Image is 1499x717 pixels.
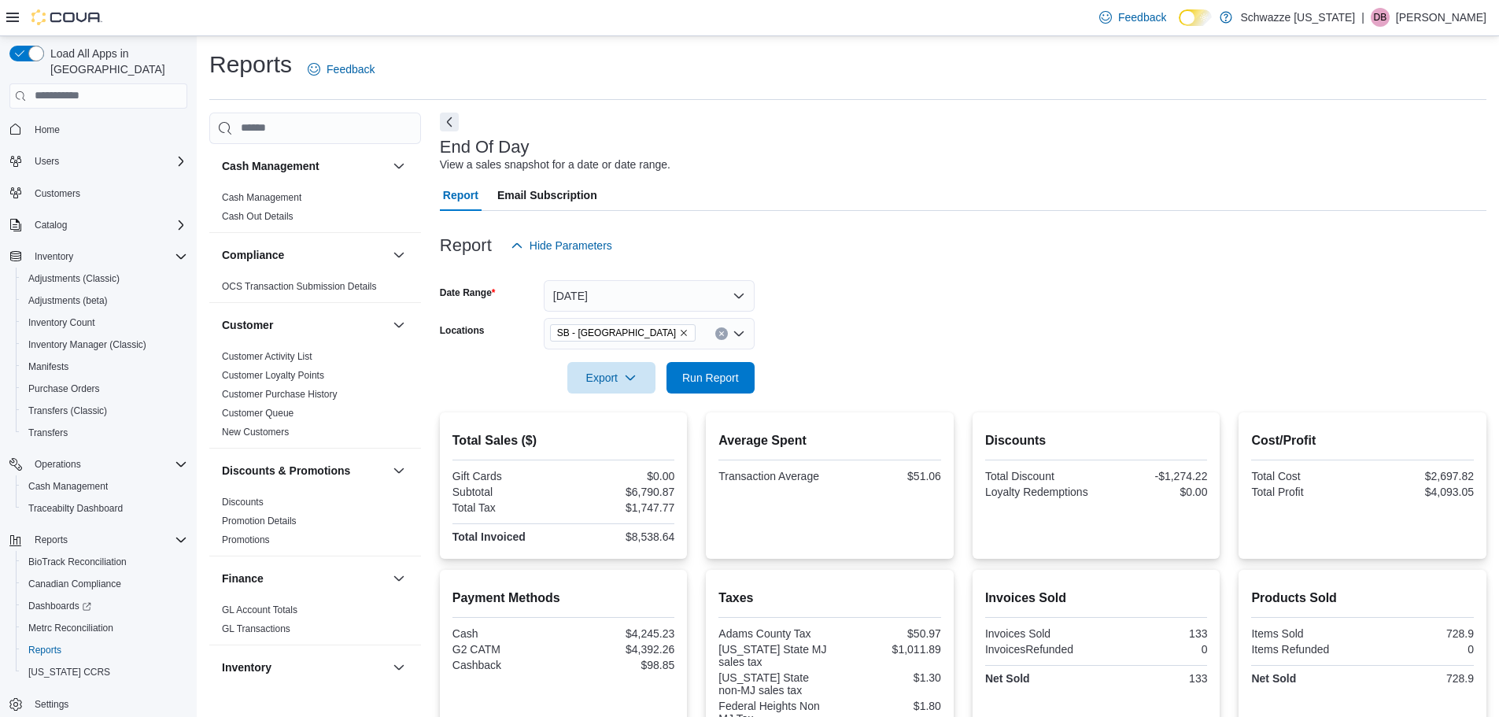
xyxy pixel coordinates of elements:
span: Customers [28,183,187,203]
h3: Discounts & Promotions [222,463,350,479]
button: Hide Parameters [504,230,618,261]
button: Metrc Reconciliation [16,617,194,639]
a: Customer Queue [222,408,294,419]
button: Finance [390,569,408,588]
h2: Payment Methods [452,589,675,608]
span: Operations [35,458,81,471]
strong: Net Sold [985,672,1030,685]
span: Canadian Compliance [22,575,187,593]
span: Report [443,179,478,211]
span: Adjustments (beta) [28,294,108,307]
span: Inventory Count [28,316,95,329]
span: Export [577,362,646,394]
span: Users [28,152,187,171]
span: Canadian Compliance [28,578,121,590]
label: Date Range [440,286,496,299]
div: [US_STATE] State MJ sales tax [718,643,826,668]
a: Customers [28,184,87,203]
a: [US_STATE] CCRS [22,663,116,682]
button: Operations [28,455,87,474]
span: Load All Apps in [GEOGRAPHIC_DATA] [44,46,187,77]
h3: Inventory [222,660,271,675]
img: Cova [31,9,102,25]
div: $4,392.26 [567,643,674,656]
div: Total Profit [1251,486,1359,498]
a: Adjustments (beta) [22,291,114,310]
div: [US_STATE] State non-MJ sales tax [718,671,826,697]
p: Schwazze [US_STATE] [1240,8,1355,27]
a: Transfers (Classic) [22,401,113,420]
button: Cash Management [16,475,194,497]
button: Inventory [3,246,194,268]
div: $4,093.05 [1366,486,1474,498]
span: Reports [22,641,187,660]
div: $1,011.89 [833,643,941,656]
div: Total Cost [1251,470,1359,482]
div: $0.00 [567,470,674,482]
span: Manifests [22,357,187,376]
span: GL Account Totals [222,604,297,616]
div: $4,245.23 [567,627,674,640]
button: Inventory [28,247,79,266]
div: Customer [209,347,421,448]
button: Home [3,118,194,141]
p: [PERSON_NAME] [1396,8,1486,27]
a: Customer Purchase History [222,389,338,400]
div: $6,790.87 [567,486,674,498]
h2: Total Sales ($) [452,431,675,450]
a: Purchase Orders [22,379,106,398]
div: Finance [209,601,421,645]
a: GL Account Totals [222,604,297,615]
span: Cash Out Details [222,210,294,223]
a: Transfers [22,423,74,442]
span: Users [35,155,59,168]
h3: Cash Management [222,158,319,174]
button: Inventory [222,660,386,675]
div: Cash [452,627,560,640]
div: Transaction Average [718,470,826,482]
span: Traceabilty Dashboard [22,499,187,518]
span: Customer Loyalty Points [222,369,324,382]
button: Run Report [666,362,755,394]
span: Operations [28,455,187,474]
span: Adjustments (Classic) [22,269,187,288]
button: Reports [16,639,194,661]
h2: Taxes [718,589,941,608]
div: 728.9 [1366,672,1474,685]
span: Adjustments (Classic) [28,272,120,285]
button: [US_STATE] CCRS [16,661,194,683]
div: Cash Management [209,188,421,232]
button: Adjustments (Classic) [16,268,194,290]
span: Inventory Manager (Classic) [22,335,187,354]
span: Inventory Count [22,313,187,332]
span: Cash Management [22,477,187,496]
h3: End Of Day [440,138,530,157]
span: New Customers [222,426,289,438]
div: Compliance [209,277,421,302]
button: Inventory Count [16,312,194,334]
button: Open list of options [733,327,745,340]
span: Promotion Details [222,515,297,527]
h2: Invoices Sold [985,589,1208,608]
span: Dark Mode [1179,26,1180,27]
a: Customer Loyalty Points [222,370,324,381]
span: [US_STATE] CCRS [28,666,110,678]
span: Catalog [28,216,187,235]
span: Cash Management [28,480,108,493]
a: Promotion Details [222,516,297,527]
button: Reports [28,530,74,549]
h3: Report [440,236,492,255]
label: Locations [440,324,485,337]
span: Metrc Reconciliation [22,619,187,638]
a: Canadian Compliance [22,575,127,593]
div: View a sales snapshot for a date or date range. [440,157,670,173]
span: Customer Purchase History [222,388,338,401]
div: Invoices Sold [985,627,1093,640]
a: Feedback [1093,2,1172,33]
strong: Net Sold [1251,672,1296,685]
div: $1.30 [833,671,941,684]
span: SB - [GEOGRAPHIC_DATA] [557,325,676,341]
span: Home [35,124,60,136]
span: Hide Parameters [530,238,612,253]
div: G2 CATM [452,643,560,656]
